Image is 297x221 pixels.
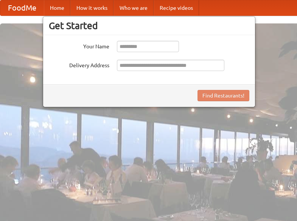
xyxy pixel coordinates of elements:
[44,0,70,15] a: Home
[114,0,154,15] a: Who we are
[197,90,249,101] button: Find Restaurants!
[49,41,109,50] label: Your Name
[49,20,249,31] h3: Get Started
[70,0,114,15] a: How it works
[49,60,109,69] label: Delivery Address
[0,0,44,15] a: FoodMe
[154,0,199,15] a: Recipe videos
